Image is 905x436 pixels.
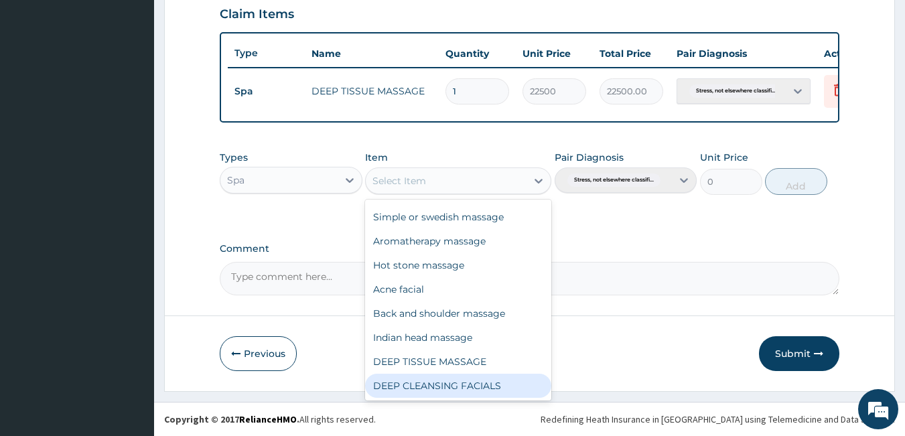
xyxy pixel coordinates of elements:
[365,151,388,164] label: Item
[541,413,895,426] div: Redefining Heath Insurance in [GEOGRAPHIC_DATA] using Telemedicine and Data Science!
[239,413,297,425] a: RelianceHMO
[164,413,299,425] strong: Copyright © 2017 .
[670,40,817,67] th: Pair Diagnosis
[439,40,516,67] th: Quantity
[372,174,426,188] div: Select Item
[365,325,551,350] div: Indian head massage
[365,229,551,253] div: Aromatherapy massage
[70,75,225,92] div: Chat with us now
[228,79,305,104] td: Spa
[759,336,839,371] button: Submit
[817,40,884,67] th: Actions
[220,7,294,22] h3: Claim Items
[700,151,748,164] label: Unit Price
[365,350,551,374] div: DEEP TISSUE MASSAGE
[7,292,255,339] textarea: Type your message and hit 'Enter'
[365,253,551,277] div: Hot stone massage
[78,132,185,267] span: We're online!
[220,336,297,371] button: Previous
[154,402,905,436] footer: All rights reserved.
[305,40,439,67] th: Name
[220,152,248,163] label: Types
[25,67,54,100] img: d_794563401_company_1708531726252_794563401
[765,168,827,195] button: Add
[365,277,551,301] div: Acne facial
[227,173,245,187] div: Spa
[555,151,624,164] label: Pair Diagnosis
[516,40,593,67] th: Unit Price
[365,374,551,398] div: DEEP CLEANSING FACIALS
[220,7,252,39] div: Minimize live chat window
[228,41,305,66] th: Type
[365,301,551,325] div: Back and shoulder massage
[220,243,840,255] label: Comment
[365,205,551,229] div: Simple or swedish massage
[305,78,439,104] td: DEEP TISSUE MASSAGE
[593,40,670,67] th: Total Price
